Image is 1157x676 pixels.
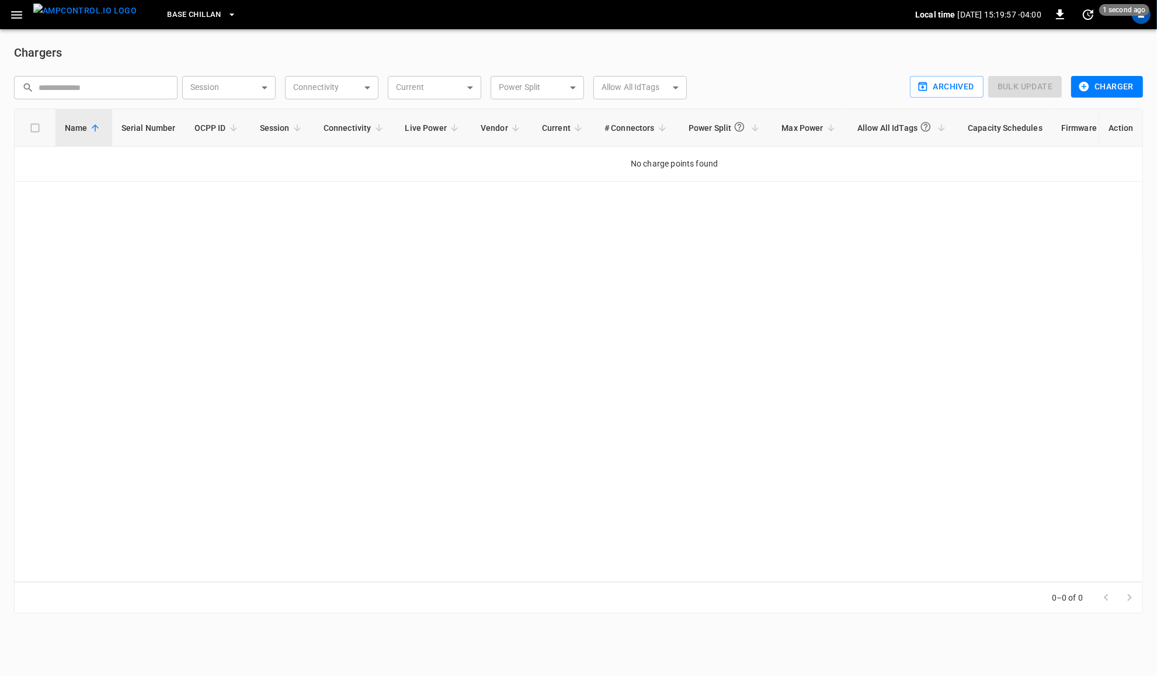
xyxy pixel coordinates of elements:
[405,121,463,135] span: Live Power
[65,121,103,135] span: Name
[689,116,763,139] span: Power Split
[542,121,586,135] span: Current
[1079,5,1097,24] button: set refresh interval
[910,76,984,98] button: Archived
[260,121,305,135] span: Session
[162,4,241,26] button: Base Chillan
[915,9,956,20] p: Local time
[14,43,1143,62] h6: Chargers
[324,121,387,135] span: Connectivity
[1071,76,1143,98] button: Charger
[1052,592,1083,604] p: 0–0 of 0
[33,4,137,18] img: ampcontrol.io logo
[857,116,949,139] span: Allow All IdTags
[1061,121,1143,135] span: Firmware Version
[167,8,221,22] span: Base Chillan
[1099,4,1149,16] span: 1 second ago
[604,121,670,135] span: # Connectors
[194,121,241,135] span: OCPP ID
[1099,109,1142,147] th: Action
[481,121,523,135] span: Vendor
[958,109,1052,147] th: Capacity Schedules
[958,9,1041,20] p: [DATE] 15:19:57 -04:00
[112,109,185,147] th: Serial Number
[781,121,838,135] span: Max Power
